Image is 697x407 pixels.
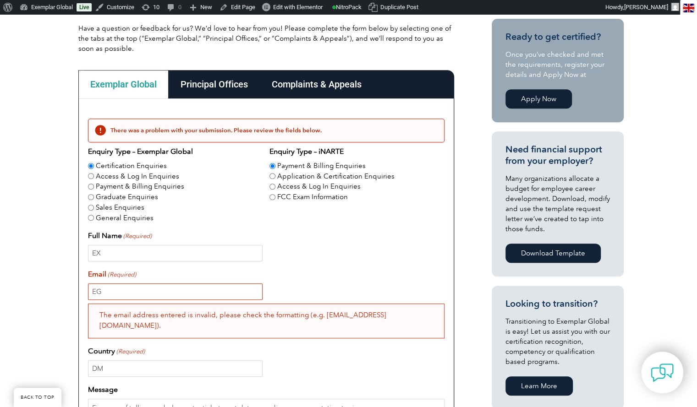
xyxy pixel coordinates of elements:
[77,3,92,11] a: Live
[78,70,169,98] div: Exemplar Global
[277,171,395,182] label: Application & Certification Enquiries
[273,4,323,11] span: Edit with Elementor
[505,376,573,396] a: Learn More
[169,70,260,98] div: Principal Offices
[624,4,668,11] span: [PERSON_NAME]
[122,232,152,241] span: (Required)
[88,346,145,357] label: Country
[269,146,344,157] legend: Enquiry Type – iNARTE
[96,181,184,192] label: Payment & Billing Enquiries
[505,316,610,367] p: Transitioning to Exemplar Global is easy! Let us assist you with our certification recognition, c...
[505,49,610,80] p: Once you’ve checked and met the requirements, register your details and Apply Now at
[505,89,572,109] a: Apply Now
[96,202,144,213] label: Sales Enquiries
[88,230,152,241] label: Full Name
[505,244,601,263] a: Download Template
[14,388,61,407] a: BACK TO TOP
[277,192,348,202] label: FCC Exam Information
[115,347,145,356] span: (Required)
[88,269,136,280] label: Email
[505,31,610,43] h3: Ready to get certified?
[96,213,154,223] label: General Enquiries
[260,70,373,98] div: Complaints & Appeals
[651,361,674,384] img: contact-chat.png
[88,304,445,338] div: The email address entered is invalid, please check the formatting (e.g. [EMAIL_ADDRESS][DOMAIN_NA...
[96,171,179,182] label: Access & Log In Enquiries
[107,270,136,279] span: (Required)
[96,161,167,171] label: Certification Enquiries
[96,192,158,202] label: Graduate Enquiries
[683,4,694,12] img: en
[277,181,361,192] label: Access & Log In Enquiries
[505,174,610,234] p: Many organizations allocate a budget for employee career development. Download, modify and use th...
[88,384,118,395] label: Message
[88,146,193,157] legend: Enquiry Type – Exemplar Global
[505,144,610,167] h3: Need financial support from your employer?
[110,126,437,135] h2: There was a problem with your submission. Please review the fields below.
[505,298,610,309] h3: Looking to transition?
[78,23,454,54] p: Have a question or feedback for us? We’d love to hear from you! Please complete the form below by...
[277,161,366,171] label: Payment & Billing Enquiries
